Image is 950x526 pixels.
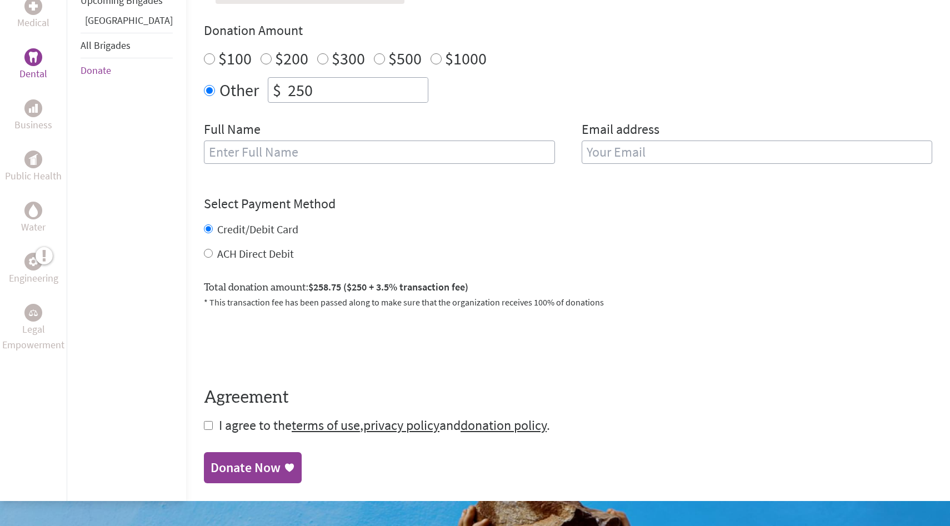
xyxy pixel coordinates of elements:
[29,204,38,217] img: Water
[204,22,932,39] h4: Donation Amount
[29,52,38,62] img: Dental
[24,304,42,322] div: Legal Empowerment
[81,33,173,58] li: All Brigades
[204,322,373,365] iframe: reCAPTCHA
[29,104,38,113] img: Business
[14,117,52,133] p: Business
[9,270,58,286] p: Engineering
[204,279,468,295] label: Total donation amount:
[308,280,468,293] span: $258.75 ($250 + 3.5% transaction fee)
[204,388,932,408] h4: Agreement
[268,78,286,102] div: $
[211,459,281,477] div: Donate Now
[204,452,302,483] a: Donate Now
[204,141,555,164] input: Enter Full Name
[81,64,111,77] a: Donate
[217,247,294,261] label: ACH Direct Debit
[81,39,131,52] a: All Brigades
[218,48,252,69] label: $100
[21,202,46,235] a: WaterWater
[217,222,298,236] label: Credit/Debit Card
[81,13,173,33] li: Panama
[24,202,42,219] div: Water
[275,48,308,69] label: $200
[29,309,38,316] img: Legal Empowerment
[204,121,261,141] label: Full Name
[582,141,933,164] input: Your Email
[286,78,428,102] input: Enter Amount
[29,2,38,11] img: Medical
[24,151,42,168] div: Public Health
[5,168,62,184] p: Public Health
[85,14,173,27] a: [GEOGRAPHIC_DATA]
[204,195,932,213] h4: Select Payment Method
[17,15,49,31] p: Medical
[582,121,659,141] label: Email address
[21,219,46,235] p: Water
[363,417,439,434] a: privacy policy
[2,322,64,353] p: Legal Empowerment
[5,151,62,184] a: Public HealthPublic Health
[19,66,47,82] p: Dental
[219,417,550,434] span: I agree to the , and .
[29,154,38,165] img: Public Health
[204,295,932,309] p: * This transaction fee has been passed along to make sure that the organization receives 100% of ...
[2,304,64,353] a: Legal EmpowermentLegal Empowerment
[388,48,422,69] label: $500
[461,417,547,434] a: donation policy
[81,58,173,83] li: Donate
[24,99,42,117] div: Business
[29,257,38,265] img: Engineering
[19,48,47,82] a: DentalDental
[445,48,487,69] label: $1000
[9,253,58,286] a: EngineeringEngineering
[332,48,365,69] label: $300
[219,77,259,103] label: Other
[292,417,360,434] a: terms of use
[24,253,42,270] div: Engineering
[14,99,52,133] a: BusinessBusiness
[24,48,42,66] div: Dental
